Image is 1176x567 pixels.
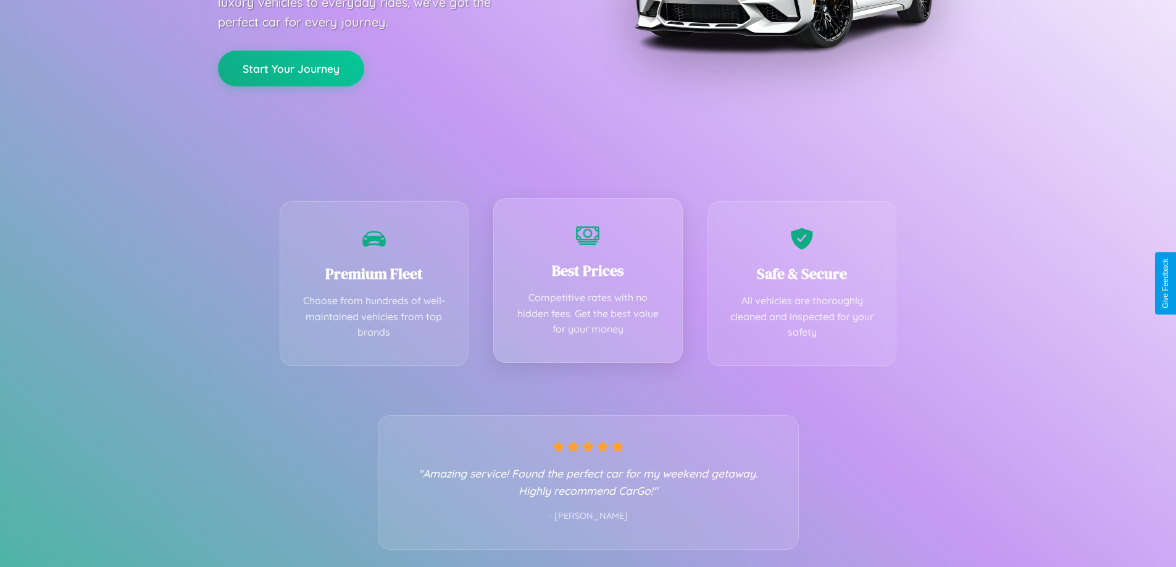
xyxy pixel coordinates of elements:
p: Choose from hundreds of well-maintained vehicles from top brands [299,293,450,341]
h3: Safe & Secure [727,263,878,284]
p: - [PERSON_NAME] [403,508,774,524]
h3: Premium Fleet [299,263,450,284]
p: Competitive rates with no hidden fees. Get the best value for your money [512,290,664,337]
div: Give Feedback [1161,259,1170,308]
p: "Amazing service! Found the perfect car for my weekend getaway. Highly recommend CarGo!" [403,465,774,499]
h3: Best Prices [512,260,664,281]
p: All vehicles are thoroughly cleaned and inspected for your safety [727,293,878,341]
button: Start Your Journey [218,51,364,86]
